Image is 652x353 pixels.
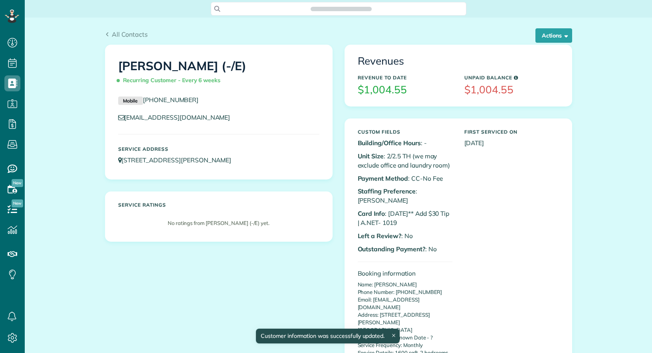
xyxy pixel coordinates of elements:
h3: $1,004.55 [464,84,559,96]
p: : No [358,245,452,254]
p: : - [358,138,452,148]
p: : [PERSON_NAME] [358,187,452,205]
a: [EMAIL_ADDRESS][DOMAIN_NAME] [118,113,238,121]
b: Payment Method [358,174,408,182]
p: : CC-No Fee [358,174,452,183]
b: Card Info [358,209,385,217]
h5: First Serviced On [464,129,559,134]
div: Customer information was successfully updated. [256,329,400,343]
span: Search ZenMaid… [319,5,364,13]
p: : No [358,231,452,241]
h3: $1,004.55 [358,84,452,96]
a: All Contacts [105,30,148,39]
span: New [12,199,23,207]
p: [DATE] [464,138,559,148]
span: Recurring Customer - Every 6 weeks [118,73,224,87]
p: No ratings from [PERSON_NAME] (-/E) yet. [122,219,315,227]
p: : [DATE]** Add $30 Tip | A.NET- 1019 [358,209,452,227]
b: Left a Review? [358,232,401,240]
h3: Revenues [358,55,559,67]
p: : 2/2.5 TH (we may exclude office and laundry room) [358,152,452,170]
small: Mobile [118,97,143,105]
button: Actions [535,28,572,43]
h5: Service Address [118,146,319,152]
h1: [PERSON_NAME] (-/E) [118,59,319,87]
a: [STREET_ADDRESS][PERSON_NAME] [118,156,239,164]
a: Mobile[PHONE_NUMBER] [118,96,199,104]
b: Building/Office Hours [358,139,421,147]
span: New [12,179,23,187]
h4: Booking information [358,270,452,277]
span: All Contacts [112,30,148,38]
h5: Custom Fields [358,129,452,134]
b: Unit Size [358,152,384,160]
h5: Unpaid Balance [464,75,559,80]
b: Outstanding Payment? [358,245,425,253]
b: Staffing Preference [358,187,416,195]
h5: Service ratings [118,202,319,207]
h5: Revenue to Date [358,75,452,80]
